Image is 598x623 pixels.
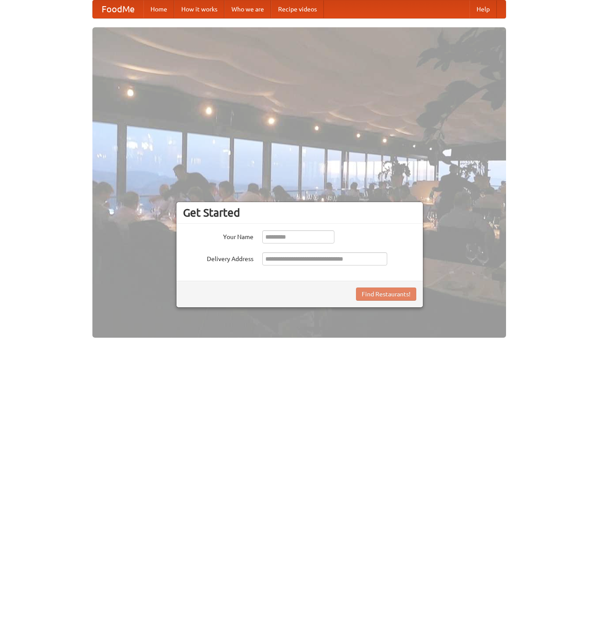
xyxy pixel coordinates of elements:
[183,252,253,263] label: Delivery Address
[470,0,497,18] a: Help
[93,0,143,18] a: FoodMe
[174,0,224,18] a: How it works
[183,230,253,241] label: Your Name
[356,288,416,301] button: Find Restaurants!
[143,0,174,18] a: Home
[271,0,324,18] a: Recipe videos
[183,206,416,219] h3: Get Started
[224,0,271,18] a: Who we are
